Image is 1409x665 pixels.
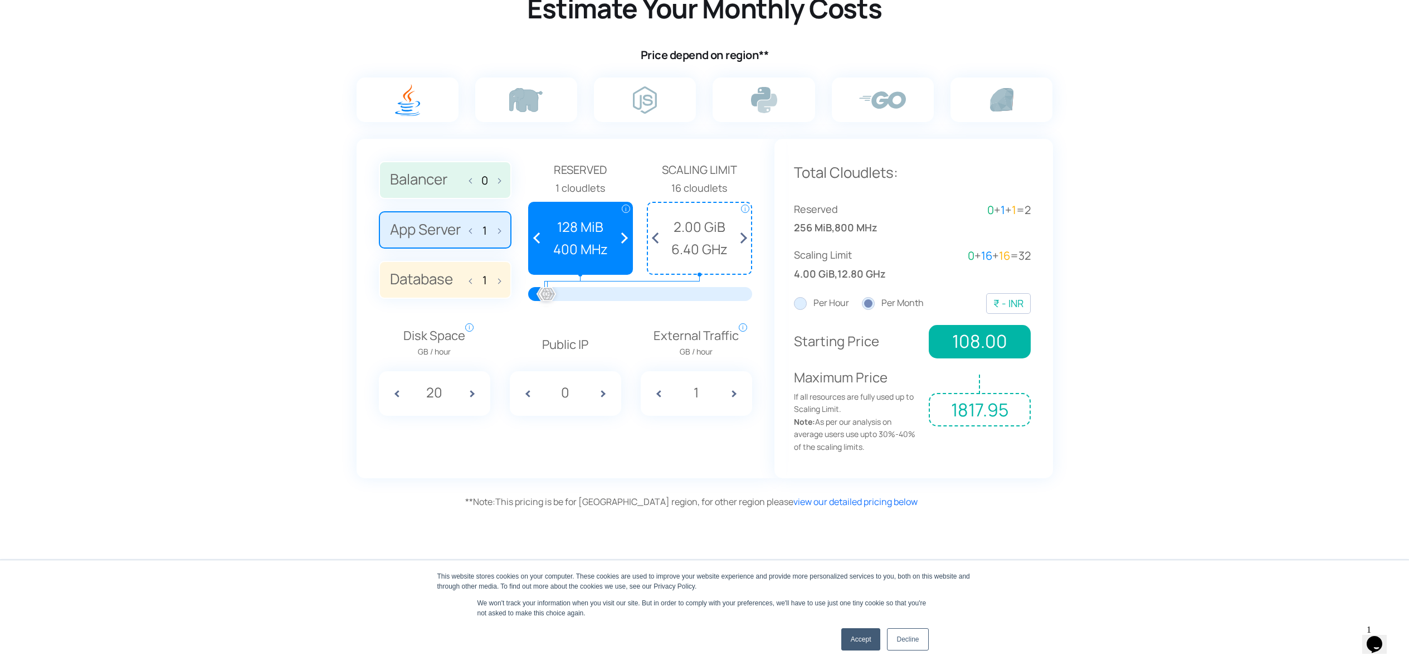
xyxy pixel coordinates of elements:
span: Scaling Limit [794,247,913,263]
span: 16 [999,248,1010,263]
span: 12.80 GHz [837,266,886,282]
div: This pricing is be for [GEOGRAPHIC_DATA] region, for other region please [465,495,1056,509]
span: Disk Space [403,326,465,358]
span: If all resources are fully used up to Scaling Limit. As per our analysis on average users use upt... [794,391,921,453]
span: 0 [968,248,974,263]
p: Starting Price [794,331,921,352]
iframe: chat widget [1362,620,1398,654]
span: 400 MHz [535,239,627,260]
span: Reserved [528,161,633,179]
span: External Traffic [654,326,739,358]
input: App Server [476,224,494,237]
img: node [633,86,657,114]
span: 2.00 GiB [654,216,745,237]
span: 0 [987,202,994,217]
span: 256 MiB [794,220,832,236]
span: 128 MiB [535,216,627,237]
span: 1817.95 [929,393,1030,426]
img: ruby [990,88,1013,111]
span: i [739,323,747,332]
img: python [751,87,777,113]
span: Scaling Limit [647,161,752,179]
span: 108.00 [929,325,1030,358]
img: java [395,84,420,116]
div: , [794,247,913,282]
span: 800 MHz [835,220,877,236]
label: Per Month [862,296,924,310]
input: Balancer [476,174,494,187]
strong: Note: [794,416,815,427]
span: Reserved [794,201,913,217]
span: GB / hour [403,346,465,358]
a: view our detailed pricing below [793,496,918,508]
div: 16 cloudlets [647,180,752,196]
span: GB / hour [654,346,739,358]
span: 32 [1018,248,1031,263]
a: Decline [887,628,928,651]
label: App Server [379,211,511,249]
a: Accept [841,628,881,651]
input: Database [476,274,494,287]
label: Database [379,261,511,299]
p: Public IP [510,335,621,355]
span: 16 [981,248,992,263]
label: Balancer [379,161,511,199]
span: 1 [1012,202,1016,217]
div: + + = [912,247,1031,265]
div: + + = [912,201,1031,219]
span: i [465,323,474,332]
div: 1 cloudlets [528,180,633,196]
span: 4.00 GiB [794,266,835,282]
span: 6.40 GHz [654,239,745,260]
img: php [509,88,543,112]
img: go [859,91,906,109]
span: i [622,205,630,213]
div: This website stores cookies on your computer. These cookies are used to improve your website expe... [437,571,972,591]
div: ₹ - INR [993,295,1023,312]
p: Maximum Price [794,367,921,453]
span: i [741,205,749,213]
p: Total Cloudlets: [794,161,1031,185]
p: We won't track your information when you visit our site. But in order to comply with your prefere... [477,598,932,618]
span: Note: [465,496,495,508]
span: 2 [1025,202,1031,217]
label: Per Hour [794,296,849,310]
h4: Price depend on region** [354,48,1056,62]
div: , [794,201,913,236]
span: 1 [1001,202,1005,217]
